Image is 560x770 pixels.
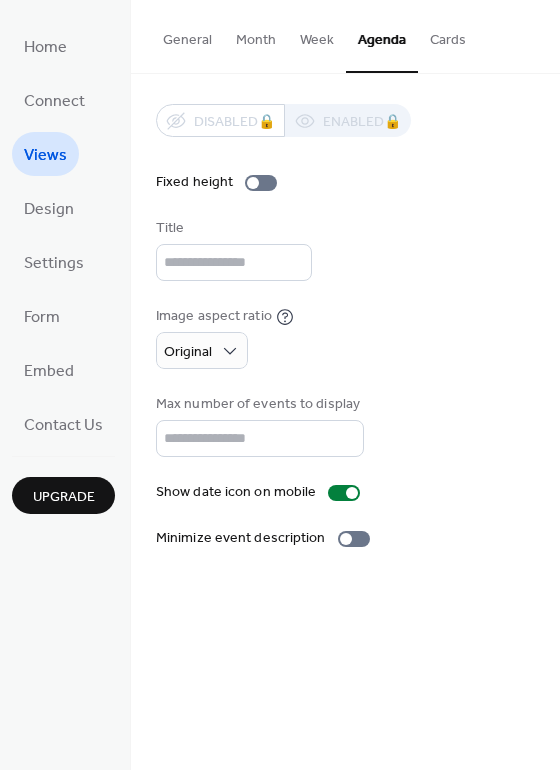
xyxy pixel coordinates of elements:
div: Max number of events to display [156,394,360,415]
span: Embed [24,356,74,388]
div: Show date icon on mobile [156,482,316,503]
span: Views [24,140,67,172]
span: Form [24,302,60,334]
a: Contact Us [12,402,115,446]
a: Settings [12,240,96,284]
span: Connect [24,86,85,118]
a: Views [12,132,79,176]
a: Design [12,186,86,230]
a: Form [12,294,72,338]
a: Embed [12,348,86,392]
div: Image aspect ratio [156,306,272,327]
span: Design [24,194,74,226]
span: Contact Us [24,410,103,442]
div: Title [156,218,308,239]
span: Upgrade [33,487,95,508]
button: Upgrade [12,477,115,514]
span: Settings [24,248,84,280]
a: Home [12,24,79,68]
span: Original [164,339,212,366]
a: Connect [12,78,97,122]
span: Home [24,32,67,64]
div: Fixed height [156,172,233,193]
div: Minimize event description [156,528,326,549]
